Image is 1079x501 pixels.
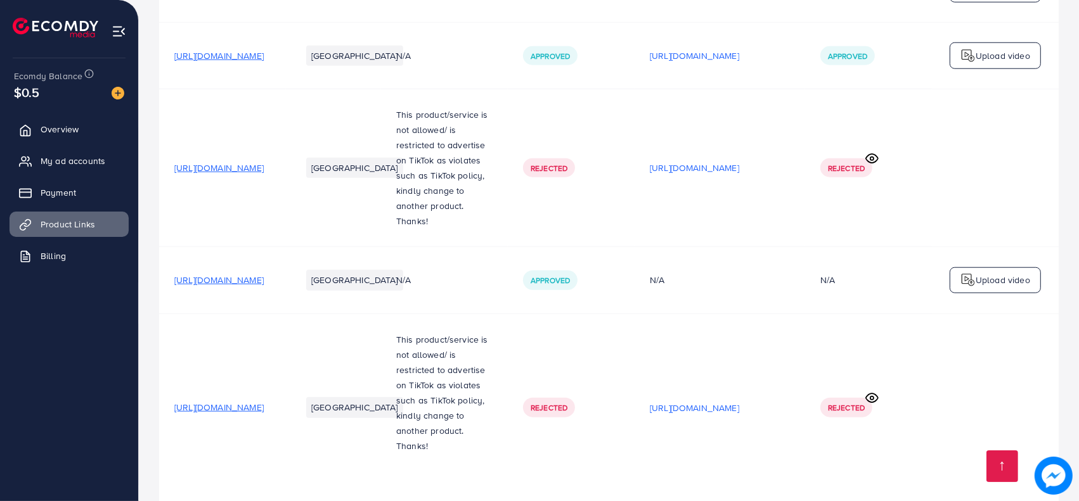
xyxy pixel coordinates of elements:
[960,48,976,63] img: logo
[650,160,739,175] p: [URL][DOMAIN_NAME]
[396,274,411,286] span: N/A
[174,401,264,414] span: [URL][DOMAIN_NAME]
[396,107,493,229] p: This product/service is not allowed/ is restricted to advertise on TikTok as violates such as Tik...
[960,272,976,288] img: logo
[41,218,95,231] span: Product Links
[112,87,124,99] img: image
[10,117,129,142] a: Overview
[828,163,865,174] span: Rejected
[41,186,76,199] span: Payment
[820,274,835,286] div: N/A
[112,24,126,39] img: menu
[41,155,105,167] span: My ad accounts
[396,49,411,62] span: N/A
[531,402,567,413] span: Rejected
[41,250,66,262] span: Billing
[531,163,567,174] span: Rejected
[10,212,129,237] a: Product Links
[10,180,129,205] a: Payment
[174,162,264,174] span: [URL][DOMAIN_NAME]
[1035,457,1073,495] img: image
[306,397,403,417] li: [GEOGRAPHIC_DATA]
[14,70,82,82] span: Ecomdy Balance
[306,46,403,66] li: [GEOGRAPHIC_DATA]
[306,158,403,178] li: [GEOGRAPHIC_DATA]
[174,274,264,286] span: [URL][DOMAIN_NAME]
[976,48,1030,63] p: Upload video
[828,51,867,61] span: Approved
[10,148,129,174] a: My ad accounts
[41,123,79,136] span: Overview
[13,18,98,37] img: logo
[531,51,570,61] span: Approved
[650,48,739,63] p: [URL][DOMAIN_NAME]
[174,49,264,62] span: [URL][DOMAIN_NAME]
[976,272,1030,288] p: Upload video
[531,275,570,286] span: Approved
[10,243,129,269] a: Billing
[306,270,403,290] li: [GEOGRAPHIC_DATA]
[650,274,790,286] div: N/A
[650,400,739,415] p: [URL][DOMAIN_NAME]
[396,333,488,452] span: This product/service is not allowed/ is restricted to advertise on TikTok as violates such as Tik...
[828,402,865,413] span: Rejected
[14,83,40,101] span: $0.5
